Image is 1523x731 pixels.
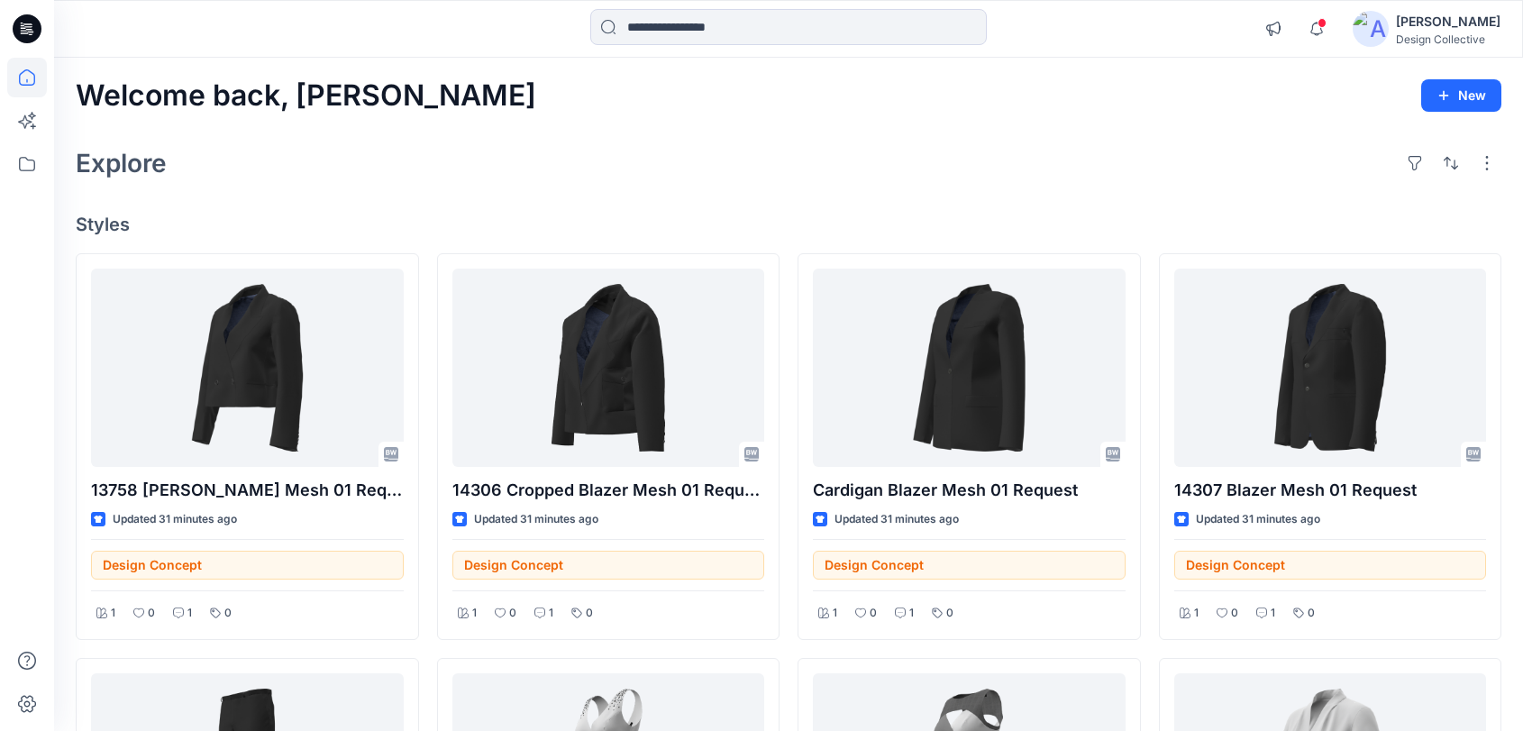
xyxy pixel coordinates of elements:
p: 0 [1231,604,1238,623]
p: 13758 [PERSON_NAME] Mesh 01 Request [91,478,404,503]
h4: Styles [76,214,1501,235]
h2: Explore [76,149,167,178]
p: 1 [111,604,115,623]
p: 14306 Cropped Blazer Mesh 01 Request [452,478,765,503]
div: Design Collective [1396,32,1500,46]
p: Updated 31 minutes ago [113,510,237,529]
p: 1 [1194,604,1199,623]
p: 0 [586,604,593,623]
p: 0 [1308,604,1315,623]
p: Updated 31 minutes ago [474,510,598,529]
p: Cardigan Blazer Mesh 01 Request [813,478,1126,503]
a: Cardigan Blazer Mesh 01 Request [813,269,1126,467]
p: Updated 31 minutes ago [1196,510,1320,529]
button: New [1421,79,1501,112]
p: 1 [549,604,553,623]
div: [PERSON_NAME] [1396,11,1500,32]
img: avatar [1353,11,1389,47]
p: 1 [833,604,837,623]
p: 1 [1271,604,1275,623]
p: 1 [472,604,477,623]
p: 0 [509,604,516,623]
p: 0 [870,604,877,623]
a: 14306 Cropped Blazer Mesh 01 Request [452,269,765,467]
a: 14307 Blazer Mesh 01 Request [1174,269,1487,467]
p: 0 [224,604,232,623]
h2: Welcome back, [PERSON_NAME] [76,79,536,113]
p: 0 [148,604,155,623]
p: Updated 31 minutes ago [834,510,959,529]
p: 1 [187,604,192,623]
a: 13758 Missy Blazer Mesh 01 Request [91,269,404,467]
p: 0 [946,604,953,623]
p: 14307 Blazer Mesh 01 Request [1174,478,1487,503]
p: 1 [909,604,914,623]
